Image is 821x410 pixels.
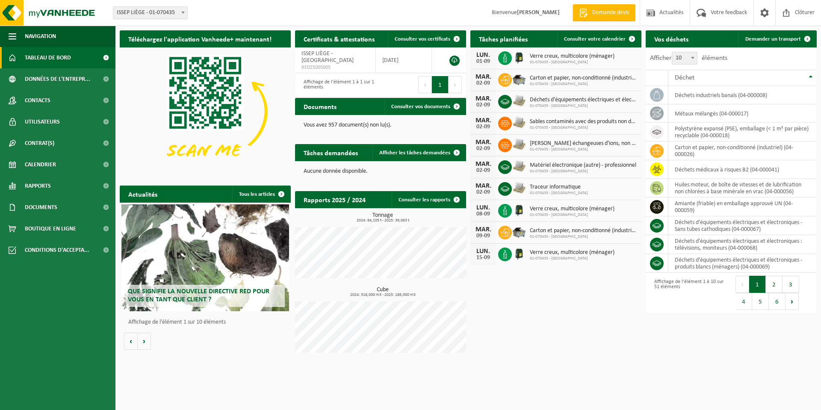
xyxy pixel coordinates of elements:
h3: Tonnage [299,212,466,223]
img: WB-5000-GAL-GY-01 [512,224,526,239]
div: MAR. [475,161,492,168]
span: Déchets d'équipements électriques et électroniques - produits blancs (ménagers) [530,97,637,103]
h2: Tâches planifiées [470,30,536,47]
div: LUN. [475,248,492,255]
img: CR-HR-1C-1000-PES-01 [512,203,526,217]
div: 02-09 [475,146,492,152]
span: Consulter vos documents [391,104,450,109]
button: 3 [783,276,799,293]
h2: Téléchargez l'application Vanheede+ maintenant! [120,30,280,47]
span: Contacts [25,90,50,111]
span: RED25005005 [301,64,369,71]
div: MAR. [475,139,492,146]
img: LP-PA-00000-WDN-11 [512,159,526,174]
span: Déchet [675,74,694,81]
div: 02-09 [475,168,492,174]
span: Documents [25,197,57,218]
span: 01-070435 - [GEOGRAPHIC_DATA] [530,60,614,65]
strong: [PERSON_NAME] [517,9,560,16]
span: Navigation [25,26,56,47]
td: polystyrène expansé (PSE), emballage (< 1 m² par pièce) recyclable (04-000018) [668,123,817,142]
span: ISSEP LIÈGE - [GEOGRAPHIC_DATA] [301,50,354,64]
td: [DATE] [376,47,432,73]
span: Tableau de bord [25,47,71,68]
button: 1 [749,276,766,293]
h2: Documents [295,98,345,115]
div: LUN. [475,52,492,59]
button: 4 [735,293,752,310]
span: [PERSON_NAME] échangeuses d'ions, non dangereux [530,140,637,147]
td: carton et papier, non-conditionné (industriel) (04-000026) [668,142,817,160]
div: LUN. [475,204,492,211]
span: Que signifie la nouvelle directive RED pour vous en tant que client ? [128,288,269,303]
p: Vous avez 957 document(s) non lu(s). [304,122,458,128]
span: Carton et papier, non-conditionné (industriel) [530,227,637,234]
span: Afficher les tâches demandées [379,150,450,156]
span: 01-070435 - [GEOGRAPHIC_DATA] [530,212,614,218]
img: LP-PA-00000-WDN-11 [512,115,526,130]
div: 01-09 [475,59,492,65]
h2: Certificats & attestations [295,30,383,47]
button: 2 [766,276,783,293]
span: 01-070435 - [GEOGRAPHIC_DATA] [530,169,636,174]
span: 2024: 84,105 t - 2025: 39,063 t [299,218,466,223]
h3: Cube [299,287,466,297]
div: MAR. [475,74,492,80]
label: Afficher éléments [650,55,727,62]
div: 15-09 [475,255,492,261]
h2: Tâches demandées [295,144,366,161]
span: Verre creux, multicolore (ménager) [530,53,614,60]
span: 2024: 318,000 m3 - 2025: 186,000 m3 [299,293,466,297]
span: ISSEP LIÈGE - 01-070435 [113,7,187,19]
div: 02-09 [475,80,492,86]
a: Consulter vos certificats [388,30,465,47]
div: Affichage de l'élément 1 à 1 sur 1 éléments [299,75,376,94]
span: Boutique en ligne [25,218,76,239]
a: Demander un transport [738,30,816,47]
span: 10 [672,52,697,64]
span: Verre creux, multicolore (ménager) [530,206,614,212]
button: Previous [418,76,432,93]
div: MAR. [475,183,492,189]
button: Next [449,76,462,93]
a: Consulter les rapports [392,191,465,208]
span: Conditions d'accepta... [25,239,89,261]
div: MAR. [475,117,492,124]
h2: Actualités [120,186,166,202]
span: Matériel électronique (autre) - professionnel [530,162,636,169]
span: Consulter votre calendrier [564,36,626,42]
span: Traceur informatique [530,184,588,191]
span: Carton et papier, non-conditionné (industriel) [530,75,637,82]
div: 09-09 [475,233,492,239]
td: huiles moteur, de boîte de vitesses et de lubrification non chlorées à base minérale en vrac (04-... [668,179,817,198]
span: ISSEP LIÈGE - 01-070435 [113,6,188,19]
div: MAR. [475,226,492,233]
img: CR-HR-1C-1000-PES-01 [512,50,526,65]
div: 02-09 [475,189,492,195]
td: déchets industriels banals (04-000008) [668,86,817,104]
span: Utilisateurs [25,111,60,133]
button: 1 [432,76,449,93]
img: LP-PA-00000-WDN-11 [512,94,526,108]
img: LP-PA-00000-WDN-11 [512,137,526,152]
button: Next [786,293,799,310]
span: 01-070435 - [GEOGRAPHIC_DATA] [530,234,637,239]
span: 01-070435 - [GEOGRAPHIC_DATA] [530,125,637,130]
button: Volgende [138,333,151,350]
button: Previous [735,276,749,293]
a: Tous les articles [232,186,290,203]
span: Demander un transport [745,36,801,42]
img: LP-PA-00000-WDN-11 [512,181,526,195]
button: 5 [752,293,769,310]
span: 10 [672,52,697,65]
td: déchets d'équipements électriques et électroniques : télévisions, moniteurs (04-000068) [668,235,817,254]
span: Consulter vos certificats [395,36,450,42]
td: déchets médicaux à risques B2 (04-000041) [668,160,817,179]
span: Contrat(s) [25,133,54,154]
span: Sables contaminés avec des produits non dangereux [530,118,637,125]
span: Demande devis [590,9,631,17]
img: CR-HR-1C-1000-PES-01 [512,246,526,261]
div: MAR. [475,95,492,102]
span: Données de l'entrepr... [25,68,90,90]
span: 01-070435 - [GEOGRAPHIC_DATA] [530,82,637,87]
